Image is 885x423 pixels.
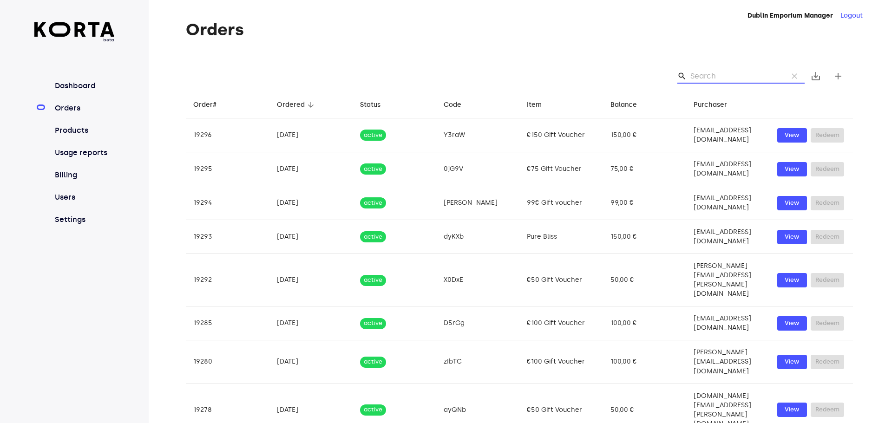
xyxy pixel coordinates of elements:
[519,118,603,152] td: €150 Gift Voucher
[436,152,520,186] td: 0jG9V
[782,318,802,329] span: View
[805,65,827,87] button: Export
[603,186,687,220] td: 99,00 €
[810,71,821,82] span: save_alt
[53,103,115,114] a: Orders
[193,99,229,111] span: Order#
[360,99,393,111] span: Status
[269,340,353,384] td: [DATE]
[833,71,844,82] span: add
[686,118,770,152] td: [EMAIL_ADDRESS][DOMAIN_NAME]
[777,162,807,176] button: View
[690,69,780,84] input: Search
[186,220,269,254] td: 19293
[269,220,353,254] td: [DATE]
[53,80,115,91] a: Dashboard
[777,230,807,244] button: View
[360,233,386,241] span: active
[269,306,353,340] td: [DATE]
[360,99,380,111] div: Status
[777,355,807,369] button: View
[269,186,353,220] td: [DATE]
[34,37,115,43] span: beta
[186,20,853,39] h1: Orders
[307,101,315,109] span: arrow_downward
[53,147,115,158] a: Usage reports
[694,99,727,111] div: Purchaser
[53,214,115,225] a: Settings
[53,192,115,203] a: Users
[694,99,739,111] span: Purchaser
[527,99,542,111] div: Item
[686,220,770,254] td: [EMAIL_ADDRESS][DOMAIN_NAME]
[840,11,863,20] button: Logout
[603,152,687,186] td: 75,00 €
[782,164,802,175] span: View
[827,65,849,87] button: Create new gift card
[603,220,687,254] td: 150,00 €
[34,22,115,37] img: Korta
[360,319,386,328] span: active
[603,306,687,340] td: 100,00 €
[360,276,386,285] span: active
[436,186,520,220] td: [PERSON_NAME]
[186,254,269,306] td: 19292
[186,186,269,220] td: 19294
[186,152,269,186] td: 19295
[277,99,305,111] div: Ordered
[269,254,353,306] td: [DATE]
[53,125,115,136] a: Products
[782,357,802,367] span: View
[436,220,520,254] td: dyKXb
[610,99,649,111] span: Balance
[444,99,473,111] span: Code
[519,152,603,186] td: €75 Gift Voucher
[53,169,115,181] a: Billing
[782,130,802,141] span: View
[519,306,603,340] td: €100 Gift Voucher
[436,118,520,152] td: Y3raW
[777,273,807,287] button: View
[360,405,386,414] span: active
[360,131,386,140] span: active
[603,118,687,152] td: 150,00 €
[777,316,807,331] button: View
[519,220,603,254] td: Pure Bliss
[686,340,770,384] td: [PERSON_NAME][EMAIL_ADDRESS][DOMAIN_NAME]
[777,128,807,143] button: View
[269,118,353,152] td: [DATE]
[444,99,461,111] div: Code
[277,99,317,111] span: Ordered
[360,358,386,366] span: active
[782,275,802,286] span: View
[186,340,269,384] td: 19280
[686,306,770,340] td: [EMAIL_ADDRESS][DOMAIN_NAME]
[360,165,386,174] span: active
[360,199,386,208] span: active
[782,232,802,242] span: View
[527,99,554,111] span: Item
[686,152,770,186] td: [EMAIL_ADDRESS][DOMAIN_NAME]
[193,99,216,111] div: Order#
[603,254,687,306] td: 50,00 €
[34,22,115,43] a: beta
[777,196,807,210] button: View
[686,186,770,220] td: [EMAIL_ADDRESS][DOMAIN_NAME]
[782,198,802,208] span: View
[747,12,833,20] strong: Dublin Emporium Manager
[519,186,603,220] td: 99€ Gift voucher
[269,152,353,186] td: [DATE]
[686,254,770,306] td: [PERSON_NAME][EMAIL_ADDRESS][PERSON_NAME][DOMAIN_NAME]
[519,254,603,306] td: €50 Gift Voucher
[436,306,520,340] td: D5rGg
[777,403,807,417] button: View
[436,254,520,306] td: X0DxE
